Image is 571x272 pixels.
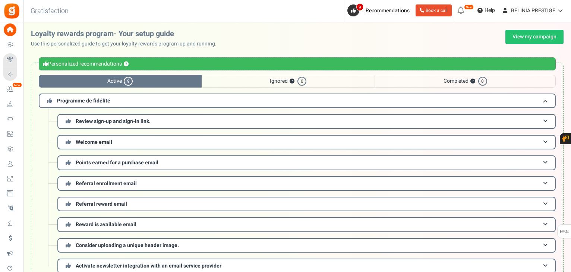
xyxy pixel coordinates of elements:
a: Help [474,4,498,16]
span: Referral reward email [76,200,127,208]
a: View my campaign [505,30,564,44]
span: Points earned for a purchase email [76,159,158,167]
span: Referral enrollment email [76,180,137,187]
a: 9 Recommendations [347,4,413,16]
span: Review sign-up and sign-in link. [76,117,151,125]
img: Gratisfaction [3,3,20,19]
button: ? [290,79,294,84]
span: Active [39,75,202,88]
a: New [3,83,20,96]
span: Recommendations [366,7,410,15]
span: BELINIA PRESTIGE [511,7,555,15]
em: New [12,82,22,88]
span: Welcome email [76,138,112,146]
span: 0 [478,77,487,86]
em: New [464,4,474,10]
p: Use this personalized guide to get your loyalty rewards program up and running. [31,40,223,48]
button: ? [124,62,129,67]
span: Consider uploading a unique header image. [76,241,179,249]
span: 0 [297,77,306,86]
span: Completed [375,75,556,88]
h2: Loyalty rewards program- Your setup guide [31,30,223,38]
span: Programme de fidélité [57,97,110,105]
span: Activate newsletter integration with an email service provider [76,262,221,270]
span: Ignored [202,75,375,88]
button: ? [470,79,475,84]
span: FAQs [559,225,570,239]
span: 9 [356,3,363,11]
div: Personalized recommendations [39,57,556,70]
a: Book a call [416,4,452,16]
span: Help [483,7,495,14]
h3: Gratisfaction [22,4,77,19]
span: Reward is available email [76,221,136,228]
span: 9 [124,77,133,86]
